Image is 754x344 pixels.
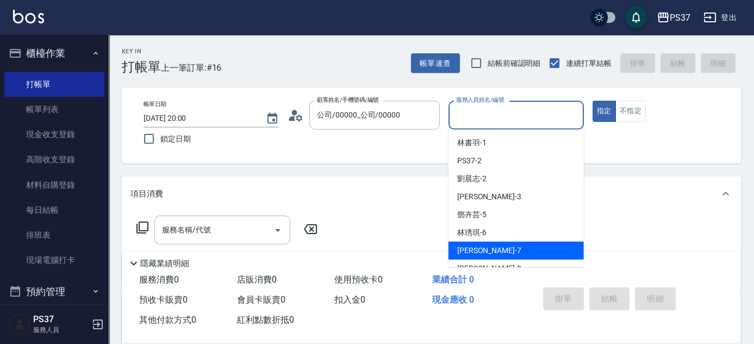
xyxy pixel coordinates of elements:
span: [PERSON_NAME] -8 [457,263,521,274]
a: 排班表 [4,223,104,248]
input: YYYY/MM/DD hh:mm [144,109,255,127]
span: 結帳前確認明細 [488,58,541,69]
span: 現金應收 0 [432,294,474,305]
button: PS37 [652,7,695,29]
div: 項目消費 [122,176,741,211]
span: [PERSON_NAME] -3 [457,191,521,202]
label: 帳單日期 [144,100,166,108]
button: 預約管理 [4,278,104,306]
span: 其他付款方式 0 [139,315,196,325]
span: 服務消費 0 [139,274,179,285]
span: 劉晨志 -2 [457,173,487,185]
span: 預收卡販賣 0 [139,294,188,305]
h5: PS37 [33,314,89,325]
span: 鄧卉芸 -5 [457,209,487,220]
button: 不指定 [615,101,646,122]
button: Choose date, selected date is 2025-10-07 [259,106,285,132]
h2: Key In [122,48,161,55]
button: 櫃檯作業 [4,39,104,67]
span: 使用預收卡 0 [334,274,383,285]
span: 會員卡販賣 0 [237,294,285,305]
button: Open [269,222,286,239]
span: 林書羽 -1 [457,137,487,149]
h3: 打帳單 [122,59,161,75]
span: 業績合計 0 [432,274,474,285]
a: 高階收支登錄 [4,147,104,172]
span: 扣入金 0 [334,294,365,305]
label: 顧客姓名/手機號碼/編號 [317,96,379,104]
div: PS37 [670,11,690,24]
button: 指定 [593,101,616,122]
span: 鎖定日期 [160,133,191,145]
a: 現金收支登錄 [4,122,104,147]
a: 帳單列表 [4,97,104,122]
a: 現場電腦打卡 [4,248,104,273]
span: [PERSON_NAME] -7 [457,245,521,256]
button: save [625,7,647,28]
a: 每日結帳 [4,198,104,223]
img: Person [9,314,30,335]
p: 項目消費 [130,188,163,200]
p: 隱藏業績明細 [140,258,189,269]
span: 店販消費 0 [237,274,277,285]
span: 上一筆訂單:#16 [161,61,222,75]
button: 帳單速查 [411,53,460,73]
a: 材料自購登錄 [4,173,104,198]
button: 登出 [699,8,741,28]
label: 服務人員姓名/編號 [456,96,504,104]
a: 打帳單 [4,72,104,97]
span: 林琇琪 -6 [457,227,487,238]
span: 連續打單結帳 [566,58,612,69]
span: PS37 -2 [457,155,482,167]
p: 服務人員 [33,325,89,335]
span: 紅利點數折抵 0 [237,315,294,325]
img: Logo [13,10,44,23]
